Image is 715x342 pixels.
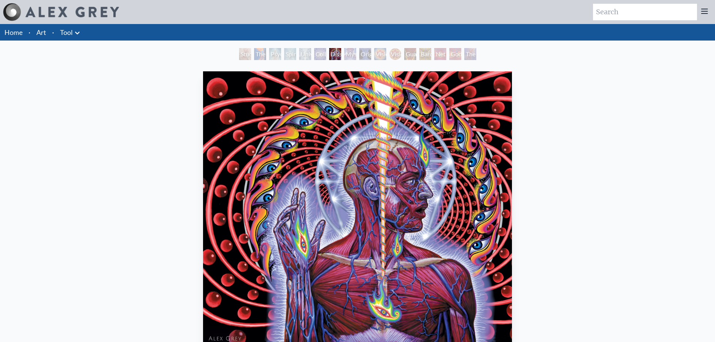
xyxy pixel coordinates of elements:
div: Psychic Energy System [269,48,281,60]
a: Art [36,27,46,38]
a: Tool [60,27,73,38]
div: Dissectional Art for Tool's Lateralus CD [329,48,341,60]
div: Bardo Being [419,48,431,60]
div: The Torch [254,48,266,60]
div: Vision Crystal Tondo [389,48,401,60]
li: · [49,24,57,41]
div: Universal Mind Lattice [299,48,311,60]
div: The Great Turn [464,48,476,60]
div: Godself [449,48,461,60]
div: Spiritual Energy System [284,48,296,60]
div: Net of Being [434,48,446,60]
div: Guardian of Infinite Vision [404,48,416,60]
a: Home [5,28,23,36]
li: · [26,24,33,41]
div: Study for the Great Turn [239,48,251,60]
div: Original Face [359,48,371,60]
div: Collective Vision [314,48,326,60]
input: Search [593,4,697,20]
div: Mystic Eye [344,48,356,60]
div: Vision Crystal [374,48,386,60]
